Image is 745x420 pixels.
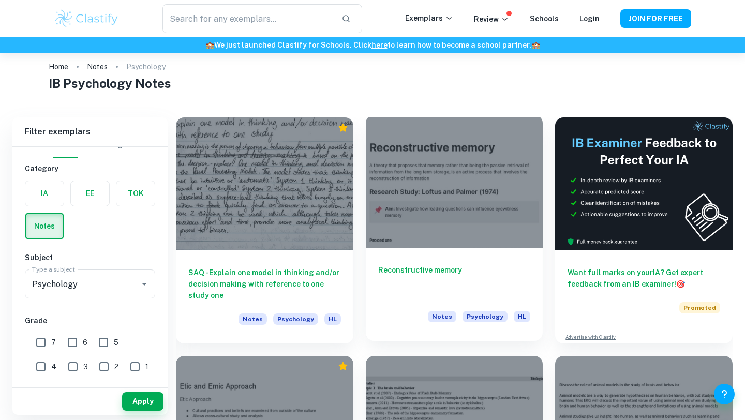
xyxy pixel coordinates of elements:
span: 1 [145,361,148,372]
h6: Reconstructive memory [378,264,531,298]
button: JOIN FOR FREE [620,9,691,28]
button: Notes [26,214,63,238]
a: SAQ - Explain one model in thinking and/or decision making with reference to one study oneNotesPs... [176,117,353,343]
button: Apply [122,392,163,411]
h6: Category [25,163,155,174]
p: Exemplars [405,12,453,24]
h6: Grade [25,315,155,326]
img: Thumbnail [555,117,733,250]
h6: Subject [25,252,155,263]
img: Clastify logo [54,8,120,29]
div: Premium [338,361,348,371]
button: Open [137,277,152,291]
span: Notes [428,311,456,322]
a: Login [579,14,600,23]
span: 4 [51,361,56,372]
span: 6 [83,337,87,348]
a: Schools [530,14,559,23]
h6: Filter exemplars [12,117,168,146]
span: 5 [114,337,118,348]
span: 2 [114,361,118,372]
a: Reconstructive memoryNotesPsychologyHL [366,117,543,343]
span: Notes [239,313,267,325]
span: Psychology [273,313,318,325]
p: Review [474,13,509,25]
button: EE [71,181,109,206]
a: Home [49,59,68,74]
a: Notes [87,59,108,74]
a: here [371,41,388,49]
div: Premium [338,123,348,133]
h6: Want full marks on your IA ? Get expert feedback from an IB examiner! [568,267,720,290]
span: 3 [83,361,88,372]
button: Help and Feedback [714,384,735,404]
input: Search for any exemplars... [162,4,333,33]
span: HL [514,311,530,322]
span: Psychology [463,311,508,322]
span: 🎯 [676,280,685,288]
a: Advertise with Clastify [565,334,616,341]
button: TOK [116,181,155,206]
span: HL [324,313,341,325]
h6: SAQ - Explain one model in thinking and/or decision making with reference to one study one [188,267,341,301]
span: 🏫 [531,41,540,49]
span: 7 [51,337,56,348]
span: Promoted [679,302,720,313]
a: Want full marks on yourIA? Get expert feedback from an IB examiner!PromotedAdvertise with Clastify [555,117,733,343]
button: IA [25,181,64,206]
h1: IB Psychology Notes [49,74,697,93]
label: Type a subject [32,265,75,274]
span: 🏫 [205,41,214,49]
h6: We just launched Clastify for Schools. Click to learn how to become a school partner. [2,39,743,51]
p: Psychology [126,61,166,72]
